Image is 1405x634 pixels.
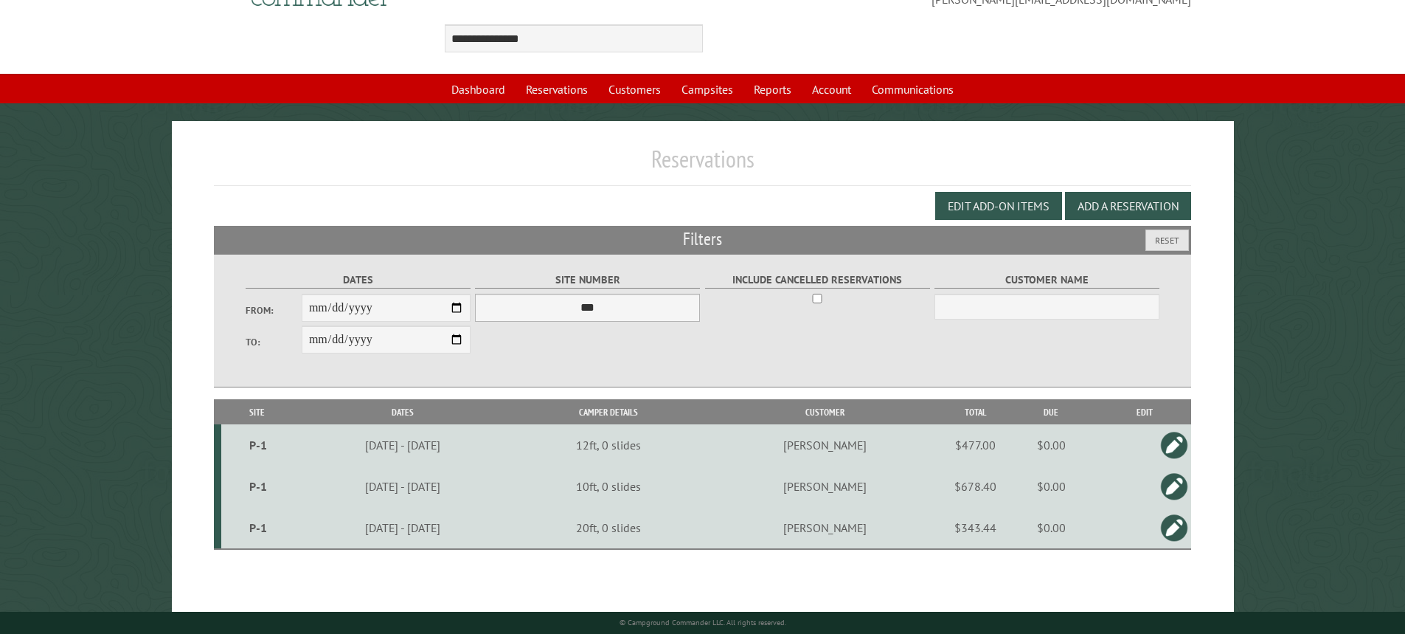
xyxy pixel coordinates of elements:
[704,507,946,549] td: [PERSON_NAME]
[1065,192,1191,220] button: Add a Reservation
[705,272,930,289] label: Include Cancelled Reservations
[620,618,786,627] small: © Campground Commander LLC. All rights reserved.
[246,335,302,349] label: To:
[946,466,1005,507] td: $678.40
[1145,230,1189,251] button: Reset
[513,466,704,507] td: 10ft, 0 slides
[673,75,742,103] a: Campsites
[295,479,510,494] div: [DATE] - [DATE]
[295,520,510,535] div: [DATE] - [DATE]
[863,75,962,103] a: Communications
[221,399,293,425] th: Site
[513,399,704,425] th: Camper Details
[946,424,1005,466] td: $477.00
[292,399,512,425] th: Dates
[935,192,1062,220] button: Edit Add-on Items
[934,272,1159,289] label: Customer Name
[803,75,860,103] a: Account
[600,75,670,103] a: Customers
[517,75,597,103] a: Reservations
[1005,424,1097,466] td: $0.00
[227,438,291,452] div: P-1
[214,145,1192,185] h1: Reservations
[704,466,946,507] td: [PERSON_NAME]
[1097,399,1192,425] th: Edit
[246,272,471,289] label: Dates
[214,226,1192,254] h2: Filters
[1005,466,1097,507] td: $0.00
[295,438,510,452] div: [DATE] - [DATE]
[443,75,514,103] a: Dashboard
[745,75,800,103] a: Reports
[946,399,1005,425] th: Total
[246,303,302,317] label: From:
[1005,399,1097,425] th: Due
[475,272,700,289] label: Site Number
[227,479,291,494] div: P-1
[513,507,704,549] td: 20ft, 0 slides
[227,520,291,535] div: P-1
[946,507,1005,549] td: $343.44
[513,424,704,466] td: 12ft, 0 slides
[704,399,946,425] th: Customer
[1005,507,1097,549] td: $0.00
[704,424,946,466] td: [PERSON_NAME]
